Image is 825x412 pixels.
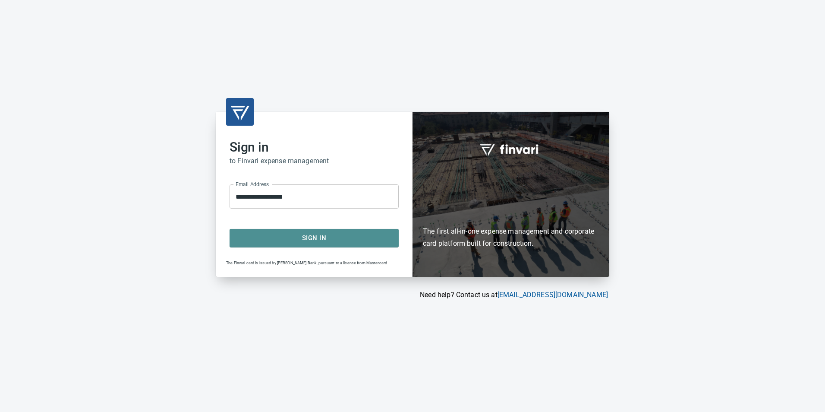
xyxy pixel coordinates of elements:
h6: to Finvari expense management [230,155,399,167]
a: [EMAIL_ADDRESS][DOMAIN_NAME] [498,291,608,299]
img: transparent_logo.png [230,101,250,122]
h6: The first all-in-one expense management and corporate card platform built for construction. [423,175,599,250]
p: Need help? Contact us at [216,290,608,300]
button: Sign In [230,229,399,247]
h2: Sign in [230,139,399,155]
span: The Finvari card is issued by [PERSON_NAME] Bank, pursuant to a license from Mastercard [226,261,387,265]
img: fullword_logo_white.png [479,139,543,159]
span: Sign In [239,232,389,244]
div: Finvari [412,112,609,276]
